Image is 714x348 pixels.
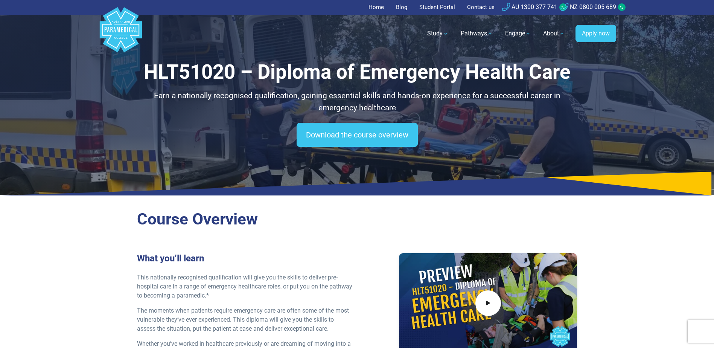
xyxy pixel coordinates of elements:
a: AU 1300 377 741 [502,3,557,11]
a: About [539,23,569,44]
a: Pathways [456,23,498,44]
a: NZ 0800 005 689 [560,3,616,11]
p: This nationally recognised qualification will give you the skills to deliver pre-hospital care in... [137,273,353,300]
a: Australian Paramedical College [98,15,143,53]
p: The moments when patients require emergency care are often some of the most vulnerable they’ve ev... [137,306,353,333]
p: Earn a nationally recognised qualification, gaining essential skills and hands-on experience for ... [137,90,577,114]
h1: HLT51020 – Diploma of Emergency Health Care [137,60,577,84]
h2: Course Overview [137,210,577,229]
a: Download the course overview [297,123,418,147]
a: Study [423,23,453,44]
a: Engage [501,23,536,44]
h3: What you’ll learn [137,253,353,264]
a: Apply now [575,25,616,42]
